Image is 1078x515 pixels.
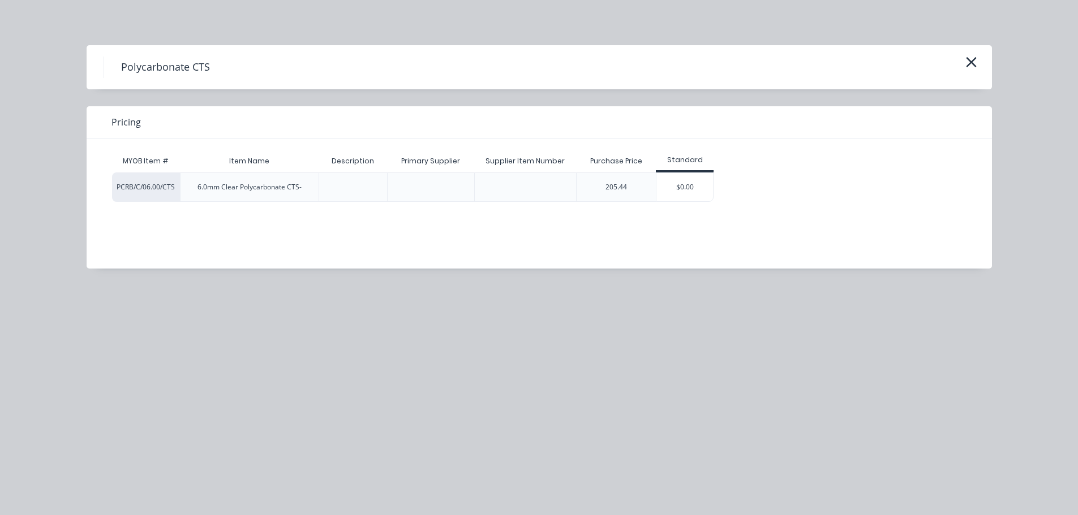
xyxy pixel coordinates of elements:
div: Purchase Price [581,147,651,175]
span: Pricing [111,115,141,129]
h4: Polycarbonate CTS [104,57,227,78]
div: 205.44 [605,182,627,192]
div: Description [323,147,383,175]
div: Standard [656,155,714,165]
div: 6.0mm Clear Polycarbonate CTS- [197,182,302,192]
div: PCRB/C/06.00/CTS [112,172,180,202]
div: Supplier Item Number [476,147,574,175]
div: Item Name [220,147,278,175]
div: MYOB Item # [112,150,180,172]
div: $0.00 [656,173,713,201]
div: Primary Supplier [392,147,469,175]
